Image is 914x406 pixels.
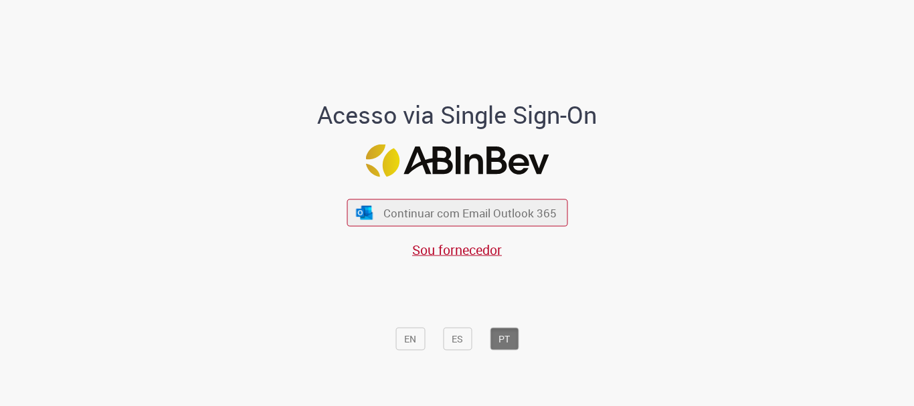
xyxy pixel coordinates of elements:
a: Sou fornecedor [412,241,502,259]
img: Logo ABInBev [365,144,549,177]
button: PT [490,328,519,350]
button: ES [443,328,472,350]
span: Continuar com Email Outlook 365 [383,205,557,221]
h1: Acesso via Single Sign-On [272,102,643,128]
img: ícone Azure/Microsoft 360 [355,205,374,219]
button: ícone Azure/Microsoft 360 Continuar com Email Outlook 365 [347,199,567,227]
button: EN [395,328,425,350]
